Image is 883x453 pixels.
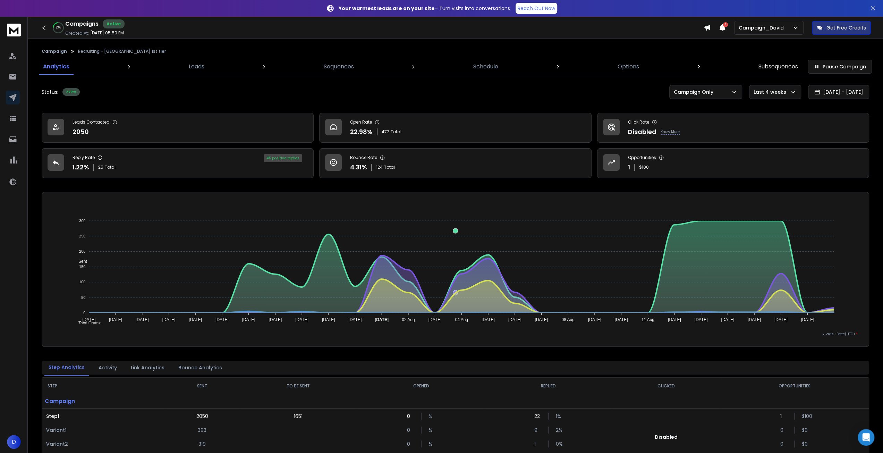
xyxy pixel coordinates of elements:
tspan: 08 Aug [561,317,574,322]
p: 0 [780,441,787,447]
tspan: [DATE] [721,317,734,322]
tspan: 0 [83,311,85,315]
p: 2 % [556,427,563,434]
th: CLICKED [612,378,720,394]
p: 0 % [556,441,563,447]
tspan: [DATE] [322,317,335,322]
p: Reply Rate [73,155,95,160]
p: Opportunities [628,155,656,160]
p: 1 [534,441,541,447]
p: 1 [780,413,787,420]
p: 1651 [294,413,303,420]
p: 4.31 % [350,162,367,172]
a: Subsequences [754,58,802,75]
p: Campaign [42,394,165,408]
button: Activity [94,360,121,375]
span: 4 [723,22,728,27]
tspan: [DATE] [668,317,681,322]
div: Active [103,19,125,28]
p: 1 % [556,413,563,420]
p: 0 [407,413,414,420]
p: 1.22 % [73,162,89,172]
th: STEP [42,378,165,394]
tspan: [DATE] [482,317,495,322]
button: Pause Campaign [808,60,872,74]
a: Reply Rate1.22%25Total4% positive replies [42,148,314,178]
button: Step Analytics [44,360,89,376]
tspan: [DATE] [375,317,389,322]
p: Recruiting - [GEOGRAPHIC_DATA] 1st tier [78,49,166,54]
p: Created At: [65,31,89,36]
p: $ 100 [639,165,649,170]
a: Bounce Rate4.31%124Total [319,148,591,178]
h1: Campaigns [65,20,99,28]
tspan: [DATE] [508,317,521,322]
button: D [7,435,21,449]
span: Total [384,165,395,170]
a: Leads [185,58,209,75]
span: Sent [73,259,87,264]
a: Leads Contacted2050 [42,113,314,143]
tspan: [DATE] [162,317,176,322]
tspan: [DATE] [348,317,362,322]
p: Leads Contacted [73,119,110,125]
p: 0 [780,427,787,434]
p: – Turn visits into conversations [339,5,510,12]
p: 0 [407,441,414,447]
tspan: [DATE] [136,317,149,322]
tspan: [DATE] [428,317,442,322]
a: Reach Out Now [516,3,557,14]
p: 319 [198,441,206,447]
p: 22 [534,413,541,420]
tspan: [DATE] [748,317,761,322]
p: x-axis : Date(UTC) [53,332,858,337]
tspan: [DATE] [295,317,308,322]
tspan: [DATE] [269,317,282,322]
p: 23 % [56,26,61,30]
a: Options [613,58,643,75]
button: Campaign [42,49,67,54]
p: Campaign Only [674,89,716,95]
p: Know More [661,129,680,135]
p: Leads [189,62,204,71]
p: 9 [534,427,541,434]
a: Click RateDisabledKnow More [597,113,869,143]
span: 472 [382,129,389,135]
p: Status: [42,89,58,95]
p: 393 [198,427,206,434]
p: $ 0 [802,441,809,447]
tspan: 250 [79,234,85,238]
tspan: 100 [79,280,85,284]
p: Open Rate [350,119,372,125]
p: 22.98 % [350,127,373,137]
div: Active [62,88,80,96]
tspan: [DATE] [535,317,548,322]
div: 4 % positive replies [264,154,302,162]
th: TO BE SENT [239,378,357,394]
p: [DATE] 05:50 PM [90,30,124,36]
a: Analytics [39,58,74,75]
p: Bounce Rate [350,155,377,160]
tspan: 50 [81,295,85,300]
span: 25 [98,165,103,170]
tspan: [DATE] [242,317,255,322]
p: Subsequences [758,62,798,71]
tspan: [DATE] [801,317,814,322]
tspan: 300 [79,219,85,223]
p: Get Free Credits [826,24,866,31]
tspan: 200 [79,249,85,253]
tspan: [DATE] [82,317,95,322]
span: Total [105,165,116,170]
tspan: [DATE] [588,317,601,322]
p: Step 1 [46,413,161,420]
p: % [428,441,435,447]
tspan: [DATE] [189,317,202,322]
a: Schedule [469,58,502,75]
p: Click Rate [628,119,649,125]
tspan: 04 Aug [455,317,468,322]
div: Open Intercom Messenger [858,429,874,446]
a: Sequences [320,58,358,75]
p: Campaign_David [739,24,787,31]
